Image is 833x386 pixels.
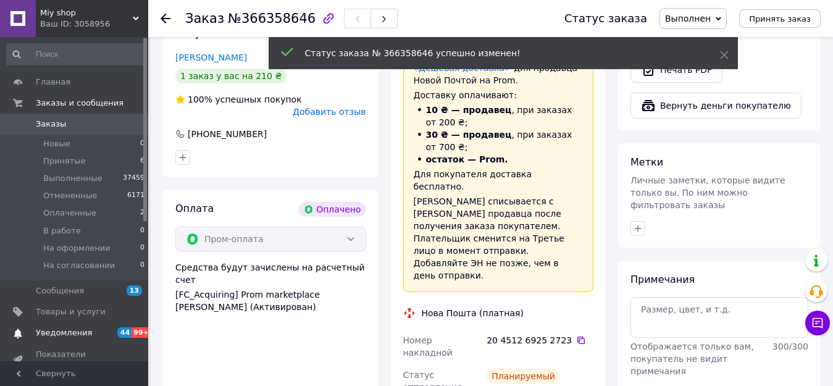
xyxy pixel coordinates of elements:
span: 100% [188,94,212,104]
span: Выполненные [43,173,103,184]
input: Поиск [6,43,146,65]
span: Принятые [43,156,86,167]
div: Статус заказа № 366358646 успешно изменен! [305,47,689,59]
div: Планируемый [487,369,560,384]
span: 10 ₴ — продавец [426,105,512,115]
span: Примечания [630,274,695,285]
span: Номер накладной [403,335,453,358]
span: 2 [140,208,144,219]
span: Оплата [175,203,214,214]
span: Выполнен [665,14,711,23]
button: Принять заказ [739,9,821,28]
span: На оформлении [43,243,111,254]
span: На согласовании [43,260,115,271]
span: 30 ₴ — продавец [426,130,512,140]
span: остаток — Prom. [426,154,508,164]
button: Вернуть деньги покупателю [630,93,802,119]
div: 1 заказ у вас на 210 ₴ [175,69,287,83]
span: Miy shop [40,7,133,19]
span: 0 [140,260,144,271]
div: [PHONE_NUMBER] [186,128,268,140]
div: Нова Пошта (платная) [419,307,527,319]
button: Чат с покупателем [805,311,830,335]
li: , при заказах от 200 ₴; [414,104,584,128]
li: , при заказах от 700 ₴; [414,128,584,153]
div: Вернуться назад [161,12,170,25]
span: Заказы [36,119,66,130]
span: 44 [117,327,132,338]
span: Показатели работы компании [36,349,114,371]
span: Сообщения [36,285,84,296]
span: Уведомления [36,327,92,338]
span: 0 [140,138,144,149]
span: 6 [140,156,144,167]
span: Принять заказ [749,14,811,23]
span: Главная [36,77,70,88]
span: Заказ [185,11,224,26]
span: Метки [630,156,663,168]
span: Отображается только вам, покупатель не видит примечания [630,342,754,376]
div: Средства будут зачислены на расчетный счет [175,261,366,313]
div: [FC_Acquiring] Prom marketplace [PERSON_NAME] (Активирован) [175,288,366,313]
div: Ваш ID: 3058956 [40,19,148,30]
a: «Дешевая доставка» [414,63,510,73]
div: [PERSON_NAME] списывается с [PERSON_NAME] продавца после получения заказа покупателем. Плательщик... [414,195,584,282]
span: 37459 [123,173,144,184]
span: Товары и услуги [36,306,106,317]
span: Покупатель [175,28,237,40]
span: 13 [127,285,142,296]
div: Для покупателя доставка бесплатно. [414,168,584,193]
span: 99+ [132,327,152,338]
span: 0 [140,225,144,237]
div: Доставку оплачивают: [414,89,584,101]
span: №366358646 [228,11,316,26]
span: В работе [43,225,81,237]
div: для продавца Новой Почтой на Prom. [414,62,584,86]
span: Отмененные [43,190,97,201]
span: 0 [140,243,144,254]
div: Оплачено [299,202,366,217]
span: Добавить отзыв [293,107,366,117]
span: Личные заметки, которые видите только вы. По ним можно фильтровать заказы [630,175,785,210]
div: 20 4512 6925 2723 [487,334,593,346]
span: Заказы и сообщения [36,98,123,109]
div: успешных покупок [175,93,302,106]
div: Статус заказа [564,12,647,25]
span: 300 / 300 [772,342,808,351]
span: Оплаченные [43,208,96,219]
span: 6171 [127,190,144,201]
a: [PERSON_NAME] [175,52,247,62]
span: Новые [43,138,70,149]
